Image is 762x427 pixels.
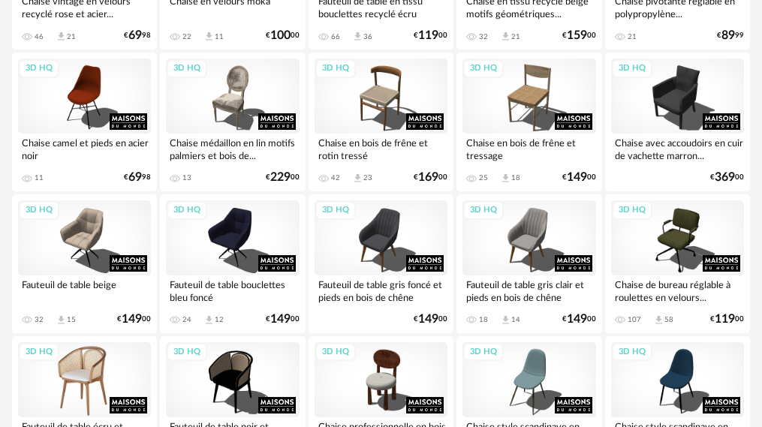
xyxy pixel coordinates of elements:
[35,173,44,182] div: 11
[511,32,520,41] div: 21
[331,173,340,182] div: 42
[352,173,363,184] span: Download icon
[18,275,151,305] div: Fauteuil de table beige
[511,315,520,324] div: 14
[462,134,595,164] div: Chaise en bois de frêne et tressage
[562,314,596,324] div: € 00
[500,173,511,184] span: Download icon
[128,31,142,41] span: 69
[35,32,44,41] div: 46
[653,314,664,326] span: Download icon
[479,315,488,324] div: 18
[182,315,191,324] div: 24
[500,31,511,42] span: Download icon
[721,31,735,41] span: 89
[715,173,735,182] span: 369
[215,315,224,324] div: 12
[19,59,59,78] div: 3D HQ
[182,32,191,41] div: 22
[19,201,59,220] div: 3D HQ
[463,59,504,78] div: 3D HQ
[511,173,520,182] div: 18
[352,31,363,42] span: Download icon
[562,31,596,41] div: € 00
[67,32,76,41] div: 21
[414,173,447,182] div: € 00
[203,314,215,326] span: Download icon
[664,315,673,324] div: 58
[166,275,299,305] div: Fauteuil de table bouclettes bleu foncé
[12,194,157,333] a: 3D HQ Fauteuil de table beige 32 Download icon 15 €14900
[479,32,488,41] div: 32
[124,173,151,182] div: € 98
[270,31,291,41] span: 100
[710,173,744,182] div: € 00
[363,32,372,41] div: 36
[67,315,76,324] div: 15
[309,194,453,333] a: 3D HQ Fauteuil de table gris foncé et pieds en bois de chêne €14900
[414,31,447,41] div: € 00
[567,31,587,41] span: 159
[160,194,305,333] a: 3D HQ Fauteuil de table bouclettes bleu foncé 24 Download icon 12 €14900
[56,314,67,326] span: Download icon
[266,173,300,182] div: € 00
[628,32,637,41] div: 21
[612,59,652,78] div: 3D HQ
[612,201,652,220] div: 3D HQ
[418,31,438,41] span: 119
[612,343,652,362] div: 3D HQ
[117,314,151,324] div: € 00
[315,343,356,362] div: 3D HQ
[167,201,207,220] div: 3D HQ
[166,134,299,164] div: Chaise médaillon en lin motifs palmiers et bois de...
[315,134,447,164] div: Chaise en bois de frêne et rotin tressé
[18,134,151,164] div: Chaise camel et pieds en acier noir
[12,53,157,191] a: 3D HQ Chaise camel et pieds en acier noir 11 €6998
[56,31,67,42] span: Download icon
[315,59,356,78] div: 3D HQ
[463,343,504,362] div: 3D HQ
[167,59,207,78] div: 3D HQ
[363,173,372,182] div: 23
[128,173,142,182] span: 69
[567,173,587,182] span: 149
[605,53,750,191] a: 3D HQ Chaise avec accoudoirs en cuir de vachette marron... €36900
[414,314,447,324] div: € 00
[500,314,511,326] span: Download icon
[182,173,191,182] div: 13
[463,201,504,220] div: 3D HQ
[717,31,744,41] div: € 99
[266,314,300,324] div: € 00
[309,53,453,191] a: 3D HQ Chaise en bois de frêne et rotin tressé 42 Download icon 23 €16900
[479,173,488,182] div: 25
[124,31,151,41] div: € 98
[266,31,300,41] div: € 00
[562,173,596,182] div: € 00
[35,315,44,324] div: 32
[611,134,744,164] div: Chaise avec accoudoirs en cuir de vachette marron...
[418,173,438,182] span: 169
[270,314,291,324] span: 149
[203,31,215,42] span: Download icon
[456,53,601,191] a: 3D HQ Chaise en bois de frêne et tressage 25 Download icon 18 €14900
[315,201,356,220] div: 3D HQ
[418,314,438,324] span: 149
[611,275,744,305] div: Chaise de bureau réglable à roulettes en velours...
[567,314,587,324] span: 149
[215,32,224,41] div: 11
[715,314,735,324] span: 119
[710,314,744,324] div: € 00
[167,343,207,362] div: 3D HQ
[605,194,750,333] a: 3D HQ Chaise de bureau réglable à roulettes en velours... 107 Download icon 58 €11900
[456,194,601,333] a: 3D HQ Fauteuil de table gris clair et pieds en bois de chêne 18 Download icon 14 €14900
[462,275,595,305] div: Fauteuil de table gris clair et pieds en bois de chêne
[315,275,447,305] div: Fauteuil de table gris foncé et pieds en bois de chêne
[19,343,59,362] div: 3D HQ
[270,173,291,182] span: 229
[122,314,142,324] span: 149
[160,53,305,191] a: 3D HQ Chaise médaillon en lin motifs palmiers et bois de... 13 €22900
[331,32,340,41] div: 66
[628,315,641,324] div: 107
